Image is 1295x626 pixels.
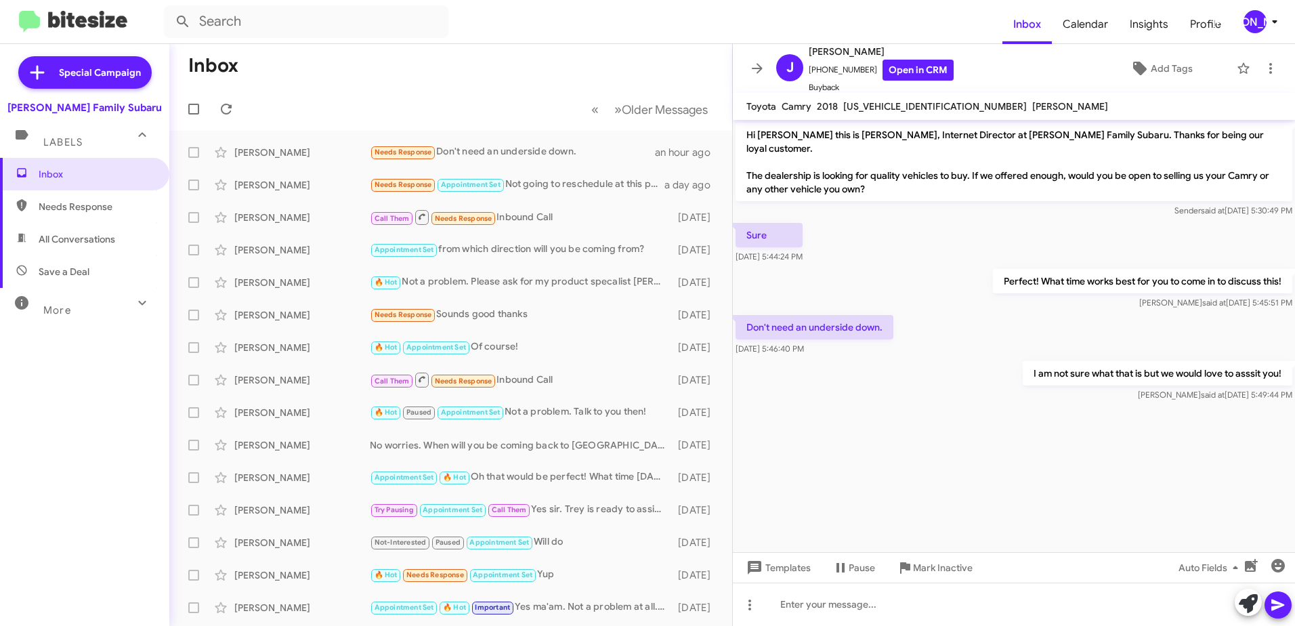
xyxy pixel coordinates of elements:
[59,66,141,79] span: Special Campaign
[672,406,721,419] div: [DATE]
[672,211,721,224] div: [DATE]
[234,471,370,484] div: [PERSON_NAME]
[672,341,721,354] div: [DATE]
[1244,10,1267,33] div: [PERSON_NAME]
[375,278,398,287] span: 🔥 Hot
[370,567,672,583] div: Yup
[809,60,954,81] span: [PHONE_NUMBER]
[736,123,1292,201] p: Hi [PERSON_NAME] this is [PERSON_NAME], Internet Director at [PERSON_NAME] Family Subaru. Thanks ...
[746,100,776,112] span: Toyota
[1052,5,1119,44] span: Calendar
[1201,390,1225,400] span: said at
[375,310,432,319] span: Needs Response
[370,209,672,226] div: Inbound Call
[436,538,461,547] span: Paused
[993,269,1292,293] p: Perfect! What time works best for you to come in to discuss this!
[886,556,983,580] button: Mark Inactive
[406,343,466,352] span: Appointment Set
[622,102,708,117] span: Older Messages
[1174,205,1292,215] span: Sender [DATE] 5:30:49 PM
[1032,100,1108,112] span: [PERSON_NAME]
[375,570,398,579] span: 🔥 Hot
[370,600,672,615] div: Yes ma'am. Not a problem at all. I hope you have a great day and we will talk soon!
[43,136,83,148] span: Labels
[672,471,721,484] div: [DATE]
[736,223,803,247] p: Sure
[606,96,716,123] button: Next
[406,570,464,579] span: Needs Response
[441,180,501,189] span: Appointment Set
[672,503,721,517] div: [DATE]
[234,211,370,224] div: [PERSON_NAME]
[1151,56,1193,81] span: Add Tags
[441,408,501,417] span: Appointment Set
[733,556,822,580] button: Templates
[744,556,811,580] span: Templates
[375,473,434,482] span: Appointment Set
[736,251,803,262] span: [DATE] 5:44:24 PM
[913,556,973,580] span: Mark Inactive
[375,408,398,417] span: 🔥 Hot
[370,339,672,355] div: Of course!
[672,243,721,257] div: [DATE]
[655,146,721,159] div: an hour ago
[1179,556,1244,580] span: Auto Fields
[1168,556,1254,580] button: Auto Fields
[234,536,370,549] div: [PERSON_NAME]
[443,603,466,612] span: 🔥 Hot
[370,535,672,550] div: Will do
[234,406,370,419] div: [PERSON_NAME]
[188,55,238,77] h1: Inbox
[370,371,672,388] div: Inbound Call
[39,200,154,213] span: Needs Response
[234,146,370,159] div: [PERSON_NAME]
[164,5,448,38] input: Search
[672,308,721,322] div: [DATE]
[375,245,434,254] span: Appointment Set
[1002,5,1052,44] span: Inbox
[7,101,162,114] div: [PERSON_NAME] Family Subaru
[375,214,410,223] span: Call Them
[39,265,89,278] span: Save a Deal
[736,343,804,354] span: [DATE] 5:46:40 PM
[18,56,152,89] a: Special Campaign
[234,601,370,614] div: [PERSON_NAME]
[809,81,954,94] span: Buyback
[234,341,370,354] div: [PERSON_NAME]
[1139,297,1292,308] span: [PERSON_NAME] [DATE] 5:45:51 PM
[492,505,527,514] span: Call Them
[443,473,466,482] span: 🔥 Hot
[43,304,71,316] span: More
[370,242,672,257] div: from which direction will you be coming from?
[234,178,370,192] div: [PERSON_NAME]
[370,404,672,420] div: Not a problem. Talk to you then!
[849,556,875,580] span: Pause
[843,100,1027,112] span: [US_VEHICLE_IDENTIFICATION_NUMBER]
[473,570,532,579] span: Appointment Set
[370,469,672,485] div: Oh that would be perfect! What time [DATE] would work for you?
[584,96,716,123] nav: Page navigation example
[817,100,838,112] span: 2018
[370,177,664,192] div: Not going to reschedule at this point. Thank you for reaching out
[423,505,482,514] span: Appointment Set
[370,274,672,290] div: Not a problem. Please ask for my product specalist [PERSON_NAME].
[234,568,370,582] div: [PERSON_NAME]
[1179,5,1232,44] a: Profile
[1201,205,1225,215] span: said at
[672,601,721,614] div: [DATE]
[435,214,492,223] span: Needs Response
[375,343,398,352] span: 🔥 Hot
[672,438,721,452] div: [DATE]
[1023,361,1292,385] p: I am not sure what that is but we would love to asssit you!
[1232,10,1280,33] button: [PERSON_NAME]
[375,505,414,514] span: Try Pausing
[375,377,410,385] span: Call Them
[1119,5,1179,44] a: Insights
[39,232,115,246] span: All Conversations
[370,307,672,322] div: Sounds good thanks
[786,57,794,79] span: J
[591,101,599,118] span: «
[672,536,721,549] div: [DATE]
[614,101,622,118] span: »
